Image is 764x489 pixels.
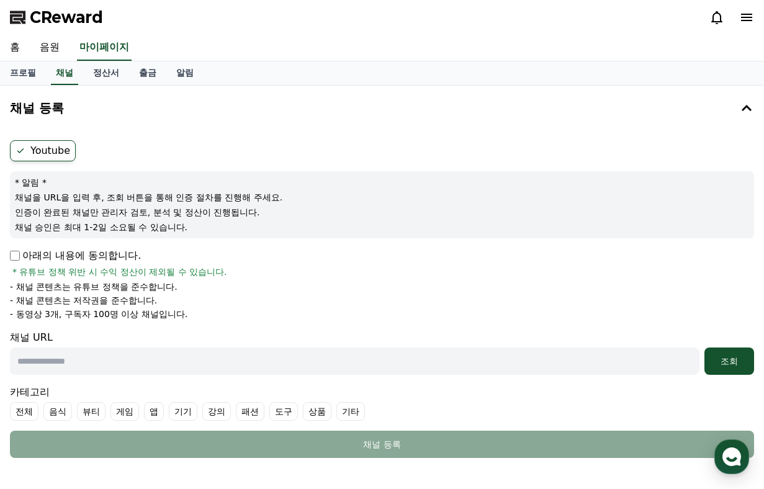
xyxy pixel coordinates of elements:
button: 조회 [704,348,754,375]
label: 뷰티 [77,402,106,421]
span: * 유튜브 정책 위반 시 수익 정산이 제외될 수 있습니다. [12,266,227,278]
a: 채널 [51,61,78,85]
div: 채널 URL [10,330,754,375]
button: 채널 등록 [5,91,759,125]
button: 채널 등록 [10,431,754,458]
div: 조회 [709,355,749,367]
label: 앱 [144,402,164,421]
label: 강의 [202,402,231,421]
p: 채널을 URL을 입력 후, 조회 버튼을 통해 인증 절차를 진행해 주세요. [15,191,749,204]
div: 채널 등록 [35,438,729,451]
label: 패션 [236,402,264,421]
h4: 채널 등록 [10,101,64,115]
a: 마이페이지 [77,35,132,61]
a: CReward [10,7,103,27]
a: 정산서 [83,61,129,85]
p: - 채널 콘텐츠는 저작권을 준수합니다. [10,294,157,307]
span: 홈 [39,405,47,415]
a: 홈 [4,386,82,417]
p: - 동영상 3개, 구독자 100명 이상 채널입니다. [10,308,187,320]
label: 음식 [43,402,72,421]
a: 출금 [129,61,166,85]
label: 기기 [169,402,197,421]
label: 게임 [110,402,139,421]
a: 설정 [160,386,238,417]
label: 상품 [303,402,331,421]
p: 채널 승인은 최대 1-2일 소요될 수 있습니다. [15,221,749,233]
a: 음원 [30,35,70,61]
label: 기타 [336,402,365,421]
a: 대화 [82,386,160,417]
label: 전체 [10,402,38,421]
label: 도구 [269,402,298,421]
span: CReward [30,7,103,27]
label: Youtube [10,140,76,161]
a: 알림 [166,61,204,85]
p: - 채널 콘텐츠는 유튜브 정책을 준수합니다. [10,280,178,293]
p: 아래의 내용에 동의합니다. [10,248,141,263]
p: 인증이 완료된 채널만 관리자 검토, 분석 및 정산이 진행됩니다. [15,206,749,218]
span: 설정 [192,405,207,415]
div: 카테고리 [10,385,754,421]
span: 대화 [114,405,128,415]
